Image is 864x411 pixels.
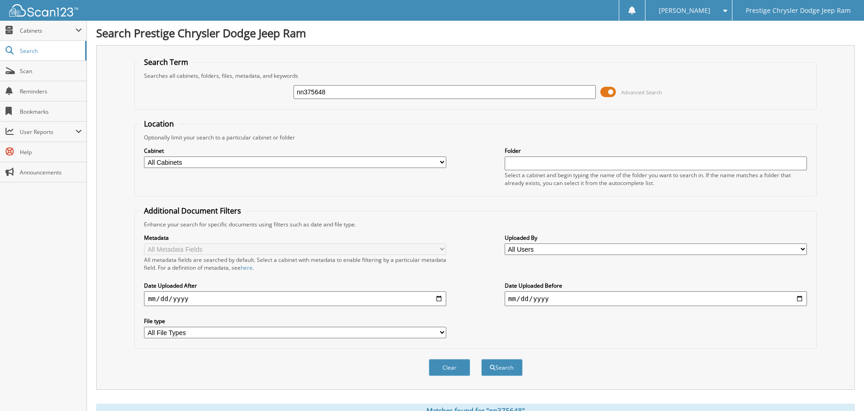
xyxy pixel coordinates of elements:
input: end [505,291,807,306]
label: Date Uploaded After [144,282,446,289]
div: Searches all cabinets, folders, files, metadata, and keywords [139,72,811,80]
input: start [144,291,446,306]
label: Date Uploaded Before [505,282,807,289]
legend: Location [139,119,179,129]
button: Search [481,359,523,376]
span: Reminders [20,87,82,95]
div: Select a cabinet and begin typing the name of the folder you want to search in. If the name match... [505,171,807,187]
h1: Search Prestige Chrysler Dodge Jeep Ram [96,25,855,41]
span: User Reports [20,128,75,136]
div: Enhance your search for specific documents using filters such as date and file type. [139,220,811,228]
div: Optionally limit your search to a particular cabinet or folder [139,133,811,141]
div: All metadata fields are searched by default. Select a cabinet with metadata to enable filtering b... [144,256,446,272]
span: Help [20,148,82,156]
label: File type [144,317,446,325]
img: scan123-logo-white.svg [9,4,78,17]
span: Prestige Chrysler Dodge Jeep Ram [746,8,851,13]
button: Clear [429,359,470,376]
span: [PERSON_NAME] [659,8,710,13]
a: here [241,264,253,272]
legend: Additional Document Filters [139,206,246,216]
span: Announcements [20,168,82,176]
span: Advanced Search [621,89,662,96]
label: Uploaded By [505,234,807,242]
label: Metadata [144,234,446,242]
span: Scan [20,67,82,75]
span: Cabinets [20,27,75,35]
label: Cabinet [144,147,446,155]
label: Folder [505,147,807,155]
span: Bookmarks [20,108,82,116]
legend: Search Term [139,57,193,67]
span: Search [20,47,81,55]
